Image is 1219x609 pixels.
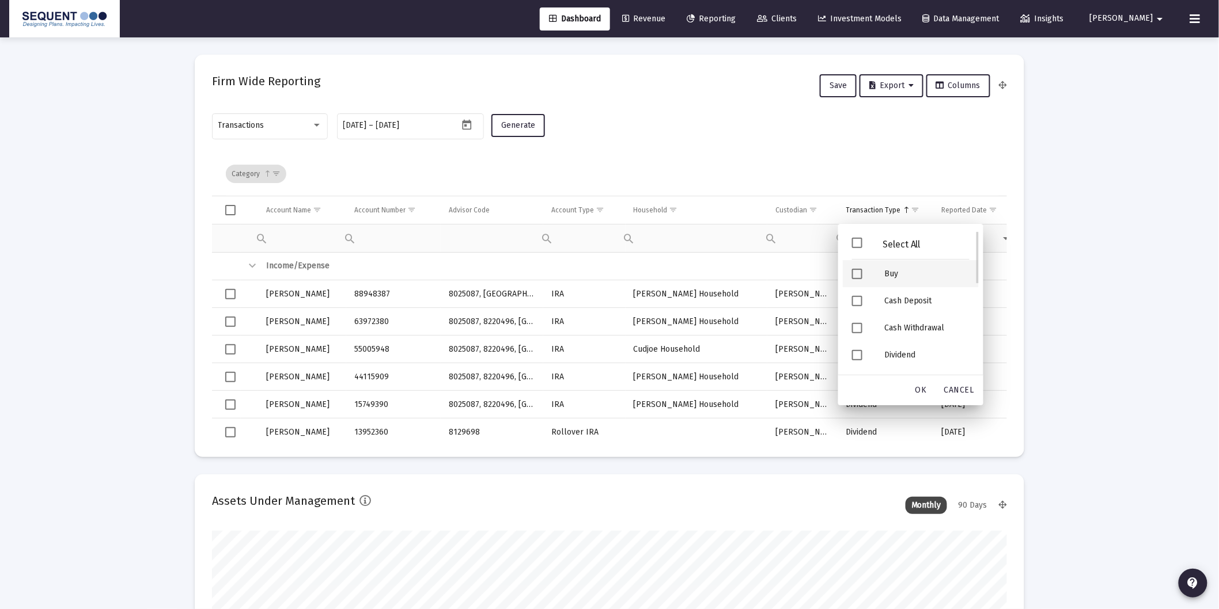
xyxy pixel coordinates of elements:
div: Cash Withdrawal [875,314,979,341]
span: Show filter options for column 'Reported Date' [989,205,997,214]
button: Open calendar [459,116,475,133]
span: Show filter options for column 'Transaction Type' [911,205,920,214]
td: 8025087, 8220496, [GEOGRAPHIC_DATA] [441,363,543,391]
td: [DATE] [933,418,1020,446]
td: 15749390 [346,391,441,418]
div: Buy [875,260,979,287]
h2: Firm Wide Reporting [212,72,320,90]
span: Cancel [944,385,974,395]
input: Start date [343,121,367,130]
span: Dashboard [549,14,601,24]
span: Reporting [687,14,736,24]
td: [PERSON_NAME] [767,363,838,391]
td: 8129698 [441,418,543,446]
span: Data Management [923,14,1000,24]
span: Investment Models [818,14,902,24]
td: [PERSON_NAME] [258,391,346,418]
div: Select row [225,427,236,437]
h2: Assets Under Management [212,492,355,510]
div: Select All [862,239,941,249]
span: OK [915,385,927,395]
input: End date [376,121,431,130]
span: [PERSON_NAME] [1090,14,1153,24]
td: IRA [543,308,626,336]
span: Insights [1021,14,1064,24]
td: 8025087, 8220496, [GEOGRAPHIC_DATA] [441,308,543,336]
td: 8025087, 8220496, [GEOGRAPHIC_DATA] [441,391,543,418]
td: [PERSON_NAME] [767,336,838,363]
td: Column Account Number [346,196,441,224]
span: Show filter options for column 'undefined' [272,169,281,178]
span: Columns [936,81,980,90]
span: Show filter options for column 'Custodian' [809,205,817,214]
div: Select row [225,344,236,355]
td: [PERSON_NAME] [258,280,346,308]
td: Column Advisor Code [441,196,543,224]
td: IRA [543,363,626,391]
div: Dividend Reinvestment [875,368,979,395]
button: Export [860,74,923,97]
span: Revenue [622,14,665,24]
td: [PERSON_NAME] Household [626,280,768,308]
td: 63972380 [346,308,441,336]
td: Column Reported Date [933,196,1020,224]
td: [PERSON_NAME] Household [626,363,768,391]
td: Filter cell [543,224,626,252]
div: OK [903,380,940,401]
a: Dashboard [540,7,610,31]
div: Transaction Type [846,205,901,215]
td: Column Account Name [258,196,346,224]
button: [PERSON_NAME] [1076,7,1181,30]
div: Monthly [906,497,947,514]
td: Filter cell [346,224,441,252]
td: Column Custodian [767,196,838,224]
td: Filter cell [626,224,768,252]
button: Columns [926,74,990,97]
div: Cash Deposit [875,287,979,314]
button: Generate [491,114,545,137]
div: 90 Days [953,497,993,514]
span: Show filter options for column 'Household' [669,205,678,214]
td: [PERSON_NAME] [258,336,346,363]
td: IRA [543,336,626,363]
a: Revenue [613,7,675,31]
div: Advisor Code [449,205,490,215]
div: Dividend [875,341,979,368]
div: Filter options [838,224,983,405]
td: Filter cell [767,224,838,252]
td: 13952360 [346,418,441,446]
a: Clients [748,7,806,31]
td: [PERSON_NAME] Household [626,308,768,336]
div: Account Name [266,205,311,215]
div: Select row [225,399,236,410]
a: Reporting [677,7,745,31]
div: Select all [225,205,236,215]
td: Dividend [838,418,934,446]
td: Column Transaction Type [838,196,934,224]
td: [PERSON_NAME] [767,280,838,308]
div: Select row [225,317,236,327]
td: Rollover IRA [543,418,626,446]
span: Show filter options for column 'Account Name' [313,205,321,214]
td: [PERSON_NAME] [767,391,838,418]
td: Collapse [241,253,258,280]
td: 44115909 [346,363,441,391]
td: [PERSON_NAME] [258,363,346,391]
a: Investment Models [809,7,911,31]
td: [PERSON_NAME] [258,418,346,446]
td: Cudjoe Household [626,336,768,363]
div: Data grid [212,152,1007,440]
td: 8025087, [GEOGRAPHIC_DATA] [441,280,543,308]
button: Save [820,74,857,97]
td: 55005948 [346,336,441,363]
div: Reported Date [941,205,987,215]
td: 8025087, 8220496, [GEOGRAPHIC_DATA] [441,336,543,363]
div: Data grid toolbar [226,152,999,196]
td: [PERSON_NAME] [767,308,838,336]
span: Save [830,81,847,90]
span: – [369,121,374,130]
div: Select row [225,289,236,299]
td: IRA [543,280,626,308]
td: [PERSON_NAME] [767,418,838,446]
td: IRA [543,391,626,418]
